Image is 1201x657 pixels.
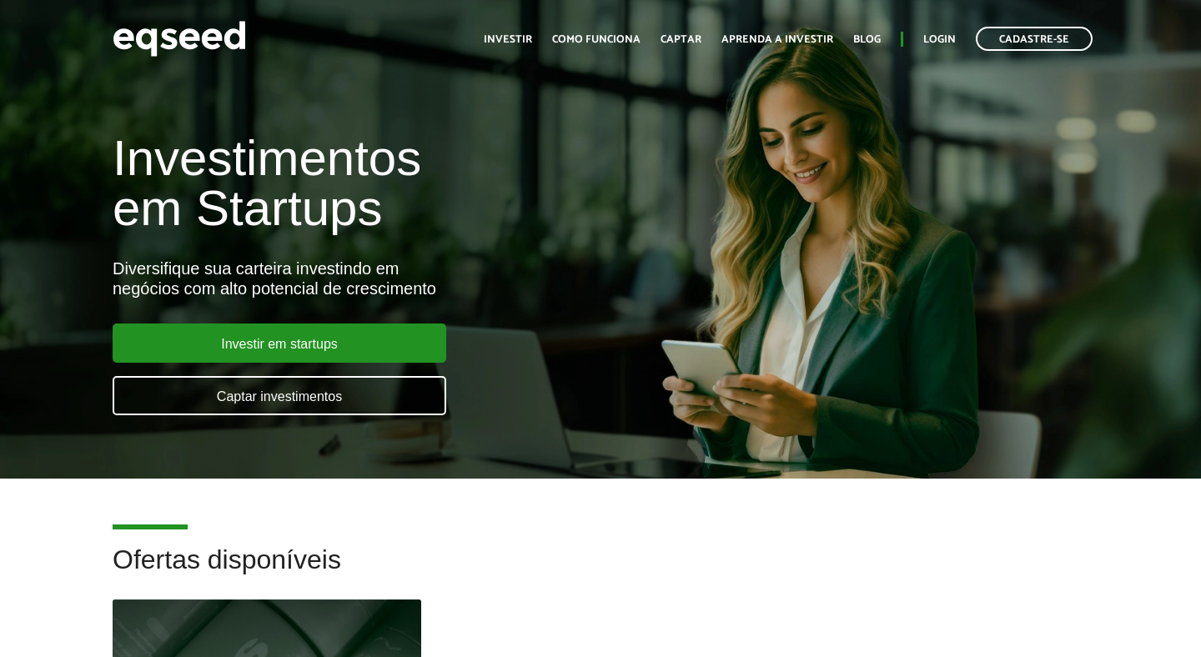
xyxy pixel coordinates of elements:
a: Aprenda a investir [721,34,833,45]
a: Blog [853,34,881,45]
h1: Investimentos em Startups [113,133,688,233]
img: EqSeed [113,17,246,61]
a: Investir em startups [113,323,446,363]
a: Investir [484,34,532,45]
a: Cadastre-se [976,27,1093,51]
a: Captar investimentos [113,376,446,415]
div: Diversifique sua carteira investindo em negócios com alto potencial de crescimento [113,258,688,298]
a: Captar [661,34,701,45]
a: Como funciona [552,34,641,45]
h2: Ofertas disponíveis [113,545,1088,599]
a: Login [923,34,956,45]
